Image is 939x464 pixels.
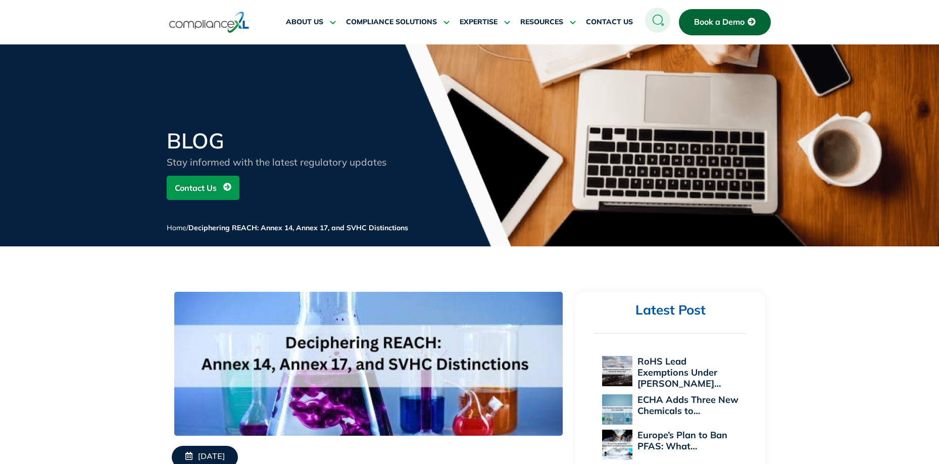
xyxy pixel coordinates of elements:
img: ECHA Adds Three New Chemicals to REACH Candidate List in June 2025 [602,394,632,425]
span: Stay informed with the latest regulatory updates [167,156,386,168]
a: CONTACT US [586,10,633,34]
img: RoHS Lead Exemptions Under Annex III A Guide for 2025 to 2027 [602,356,632,386]
span: ABOUT US [286,18,323,27]
span: Book a Demo [694,18,745,27]
span: [DATE] [198,452,225,462]
a: RoHS Lead Exemptions Under [PERSON_NAME]… [637,355,721,389]
span: EXPERTISE [460,18,498,27]
h2: Latest Post [595,302,746,319]
span: COMPLIANCE SOLUTIONS [346,18,437,27]
a: Europe’s Plan to Ban PFAS: What… [637,429,727,452]
span: Deciphering REACH: Annex 14, Annex 17, and SVHC Distinctions [188,223,408,232]
a: RESOURCES [520,10,576,34]
h2: BLOG [167,130,409,151]
span: RESOURCES [520,18,563,27]
a: Contact Us [167,176,239,200]
img: logo-one.svg [169,11,250,34]
img: Europe’s Plan to Ban PFAS: What It Means for Industry and Consumers [602,430,632,460]
span: Contact Us [175,178,217,197]
a: COMPLIANCE SOLUTIONS [346,10,450,34]
a: Home [167,223,186,232]
span: CONTACT US [586,18,633,27]
span: / [167,223,408,232]
a: ABOUT US [286,10,336,34]
a: ECHA Adds Three New Chemicals to… [637,394,738,417]
img: Deciphering-REACH_-Annex-14-Annex-17-and-SVHC-Distinctions-563×400 [174,292,563,436]
a: EXPERTISE [460,10,510,34]
a: Book a Demo [679,9,771,35]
